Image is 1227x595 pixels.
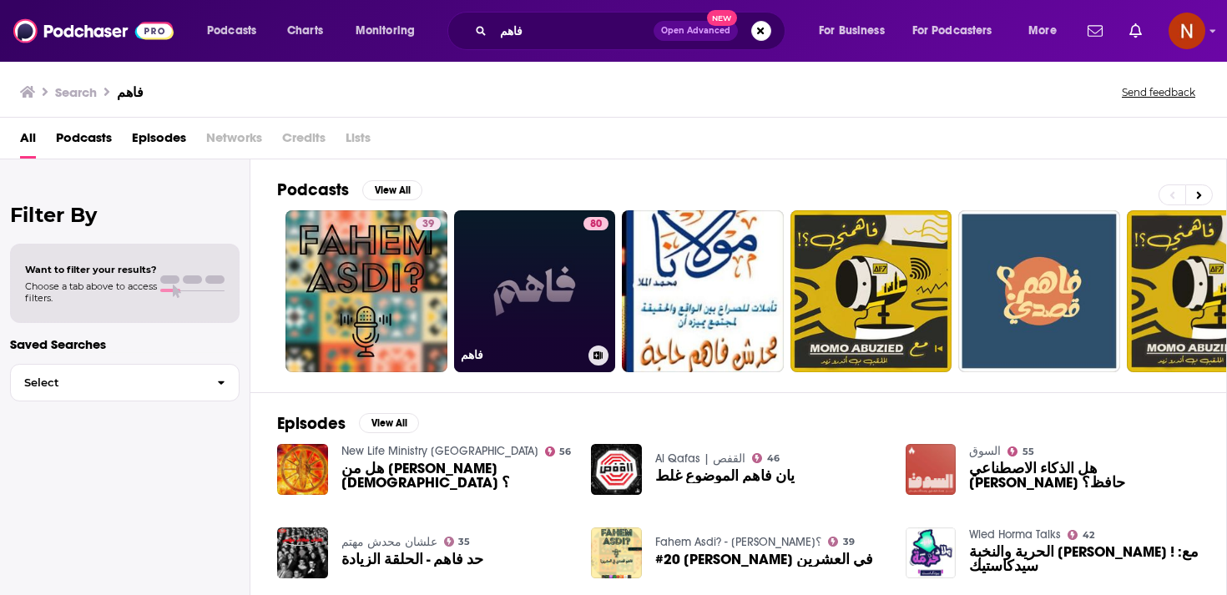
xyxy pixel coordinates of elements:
[422,216,434,233] span: 39
[828,537,855,547] a: 39
[463,12,801,50] div: Search podcasts, credits, & more...
[1169,13,1205,49] button: Show profile menu
[654,21,738,41] button: Open AdvancedNew
[10,336,240,352] p: Saved Searches
[344,18,437,44] button: open menu
[591,527,642,578] img: #20 فاهم قصدي في العشرين
[444,537,471,547] a: 35
[11,377,204,388] span: Select
[454,210,616,372] a: 80فاهم
[287,19,323,43] span: Charts
[969,461,1199,490] a: هل الذكاء الاصطناعي فاهم أم حافظ؟
[359,413,419,433] button: View All
[206,124,262,159] span: Networks
[767,455,780,462] span: 46
[1081,17,1109,45] a: Show notifications dropdown
[655,552,873,567] a: #20 فاهم قصدي في العشرين
[416,217,441,230] a: 39
[655,469,795,483] a: يان فاهم الموضوع غلط
[10,364,240,401] button: Select
[583,217,608,230] a: 80
[277,413,419,434] a: EpisodesView All
[969,545,1199,573] span: الحرية والنخبة [PERSON_NAME] ! :مع سيدكاستيك
[25,264,157,275] span: Want to filter your results?
[661,27,730,35] span: Open Advanced
[461,348,582,362] h3: فاهم
[356,19,415,43] span: Monitoring
[752,453,780,463] a: 46
[362,180,422,200] button: View All
[341,444,538,458] a: New Life Ministry Egypt
[901,18,1017,44] button: open menu
[282,124,326,159] span: Credits
[276,18,333,44] a: Charts
[969,545,1199,573] a: الحرية والنخبة راك فاهم ! :مع سيدكاستيك
[341,461,572,490] a: هل من فاهم طالب الله ؟
[341,552,483,567] a: حد فاهم - الحلقة الزيادة
[807,18,906,44] button: open menu
[1017,18,1078,44] button: open menu
[969,461,1199,490] span: هل الذكاء الاصطناعي [PERSON_NAME] حافظ؟
[969,444,1001,458] a: السوق
[25,280,157,304] span: Choose a tab above to access filters.
[969,527,1061,542] a: Wled Horma Talks
[341,535,437,549] a: علشان محدش مهتم
[1007,446,1034,456] a: 55
[346,124,371,159] span: Lists
[277,444,328,495] img: هل من فاهم طالب الله ؟
[912,19,992,43] span: For Podcasters
[559,448,571,456] span: 56
[1022,448,1034,456] span: 55
[117,84,144,100] h3: فاهم
[132,124,186,159] a: Episodes
[655,535,821,549] a: Fahem Asdi? - فاهم قصدي؟
[13,15,174,47] img: Podchaser - Follow, Share and Rate Podcasts
[591,444,642,495] img: يان فاهم الموضوع غلط
[277,527,328,578] img: حد فاهم - الحلقة الزيادة
[843,538,855,546] span: 39
[1083,532,1094,539] span: 42
[458,538,470,546] span: 35
[1169,13,1205,49] img: User Profile
[1117,85,1200,99] button: Send feedback
[906,444,957,495] img: هل الذكاء الاصطناعي فاهم أم حافظ؟
[906,527,957,578] img: الحرية والنخبة راك فاهم ! :مع سيدكاستيك
[10,203,240,227] h2: Filter By
[277,179,422,200] a: PodcastsView All
[590,216,602,233] span: 80
[55,84,97,100] h3: Search
[655,552,873,567] span: #20 [PERSON_NAME] في العشرين
[20,124,36,159] a: All
[56,124,112,159] a: Podcasts
[545,446,572,456] a: 56
[1169,13,1205,49] span: Logged in as AdelNBM
[1028,19,1057,43] span: More
[819,19,885,43] span: For Business
[195,18,278,44] button: open menu
[207,19,256,43] span: Podcasts
[277,179,349,200] h2: Podcasts
[707,10,737,26] span: New
[1068,530,1094,540] a: 42
[655,451,745,466] a: Al Qafas | القفص
[493,18,654,44] input: Search podcasts, credits, & more...
[285,210,447,372] a: 39
[1123,17,1149,45] a: Show notifications dropdown
[341,461,572,490] span: هل من [PERSON_NAME] [DEMOGRAPHIC_DATA] ؟
[277,413,346,434] h2: Episodes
